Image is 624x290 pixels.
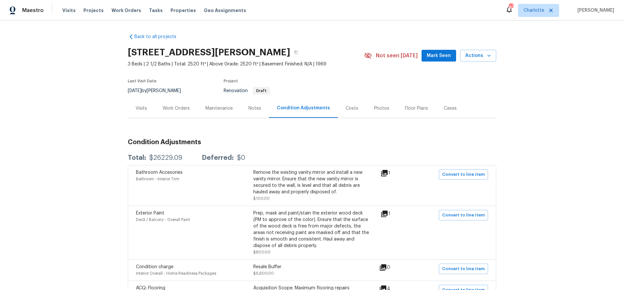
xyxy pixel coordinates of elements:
span: Bathroom Accesories [136,170,183,175]
span: Visits [62,7,76,14]
span: Not seen [DATE] [376,52,418,59]
span: Condition charge [136,265,173,269]
span: [DATE] [128,89,141,93]
span: Convert to line item [442,212,485,219]
span: $6,600.00 [253,271,274,275]
div: 1 [380,169,411,177]
div: Work Orders [163,105,190,112]
button: Mark Seen [422,50,456,62]
button: Actions [460,50,496,62]
div: 0 [379,264,411,271]
span: Convert to line item [442,265,485,273]
div: Prep, mask and paint/stain the exterior wood deck (PM to approve of the color). Ensure that the s... [253,210,371,249]
div: Visits [136,105,147,112]
div: $0 [237,155,245,161]
span: Convert to line item [442,171,485,178]
span: $800.00 [253,250,271,254]
div: Deferred: [202,155,234,161]
div: Resale Buffer [253,264,371,270]
div: 40 [509,4,513,10]
span: 3 Beds | 2 1/2 Baths | Total: 2520 ft² | Above Grade: 2520 ft² | Basement Finished: N/A | 1969 [128,61,364,67]
div: Cases [444,105,457,112]
span: $100.00 [253,197,270,200]
div: Remove the existing vanity mirror and install a new vanity mirror. Ensure that the new vanity mir... [253,169,371,195]
span: Renovation [224,89,270,93]
span: Bathroom - Interior Trim [136,177,179,181]
div: Condition Adjustments [277,105,330,111]
span: Mark Seen [427,52,451,60]
button: Convert to line item [439,210,488,220]
h2: [STREET_ADDRESS][PERSON_NAME] [128,49,290,56]
div: Maintenance [205,105,233,112]
span: Geo Assignments [204,7,246,14]
span: Last Visit Date [128,79,156,83]
span: Interior Overall - Home Readiness Packages [136,271,216,275]
span: Project [224,79,238,83]
span: Properties [171,7,196,14]
div: $26229.09 [149,155,182,161]
div: Costs [346,105,358,112]
span: Charlotte [524,7,544,14]
span: Work Orders [111,7,141,14]
span: Maestro [22,7,44,14]
h3: Condition Adjustments [128,139,496,145]
div: Notes [248,105,261,112]
button: Convert to line item [439,169,488,180]
div: Photos [374,105,389,112]
div: Floor Plans [405,105,428,112]
span: [PERSON_NAME] [575,7,614,14]
span: Exterior Paint [136,211,164,215]
span: Deck / Balcony - Overall Paint [136,218,190,222]
div: by [PERSON_NAME] [128,87,189,95]
span: Actions [465,52,491,60]
span: Tasks [149,8,163,13]
span: Draft [254,89,269,93]
a: Back to all projects [128,34,190,40]
div: 1 [380,210,411,218]
span: Projects [83,7,104,14]
button: Copy Address [290,47,302,58]
button: Convert to line item [439,264,488,274]
div: Total: [128,155,146,161]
